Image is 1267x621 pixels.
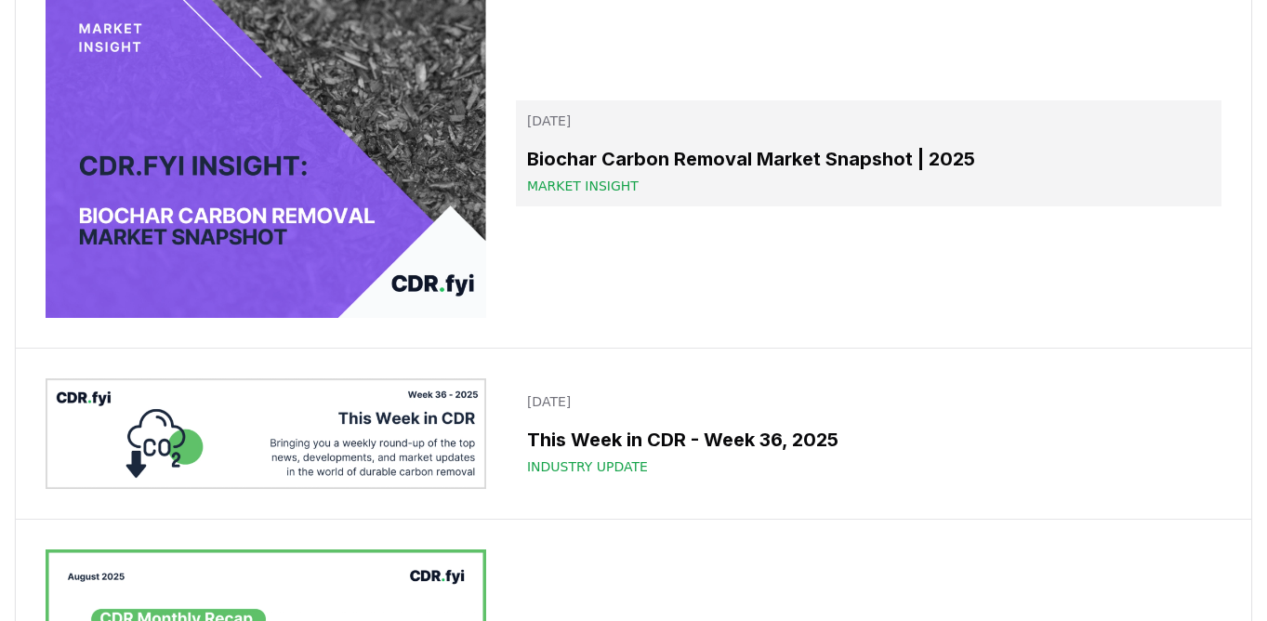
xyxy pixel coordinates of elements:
span: Industry Update [527,457,648,476]
span: Market Insight [527,177,639,195]
a: [DATE]This Week in CDR - Week 36, 2025Industry Update [516,381,1221,487]
img: This Week in CDR - Week 36, 2025 blog post image [46,378,486,488]
p: [DATE] [527,392,1210,411]
h3: This Week in CDR - Week 36, 2025 [527,426,1210,454]
h3: Biochar Carbon Removal Market Snapshot | 2025 [527,145,1210,173]
p: [DATE] [527,112,1210,130]
a: [DATE]Biochar Carbon Removal Market Snapshot | 2025Market Insight [516,100,1221,206]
